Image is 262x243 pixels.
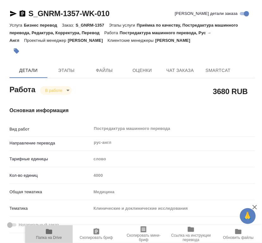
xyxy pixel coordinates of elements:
[51,67,82,74] span: Этапы
[175,10,238,17] span: [PERSON_NAME] детали заказа
[24,38,68,43] p: Проектный менеджер
[68,38,108,43] p: [PERSON_NAME]
[9,126,91,132] p: Вид работ
[109,23,137,28] p: Этапы услуги
[9,23,24,28] p: Услуга
[91,203,255,214] div: Клинические и доклинические исследования
[108,38,155,43] p: Клиентские менеджеры
[76,23,109,28] p: S_GNRM-1357
[155,38,195,43] p: [PERSON_NAME]
[80,235,113,240] span: Скопировать бриф
[9,189,91,195] p: Общая тематика
[9,140,91,146] p: Направление перевода
[19,222,59,228] span: Нотариальный заказ
[167,225,215,243] button: Ссылка на инструкции перевода
[9,10,17,17] button: Скопировать ссылку для ЯМессенджера
[13,67,44,74] span: Детали
[19,10,26,17] button: Скопировать ссылку
[223,235,254,240] span: Обновить файлы
[242,209,253,223] span: 🙏
[43,88,64,93] button: В работе
[203,67,233,74] span: SmartCat
[213,86,248,97] h2: 3680 RUB
[127,67,157,74] span: Оценки
[36,235,62,240] span: Папка на Drive
[9,205,91,212] p: Тематика
[62,23,76,28] p: Заказ:
[91,171,255,180] input: Пустое поле
[240,208,256,224] button: 🙏
[24,23,62,28] p: Бизнес перевод
[165,67,195,74] span: Чат заказа
[91,187,255,197] div: Медицина
[9,83,35,95] h2: Работа
[28,9,109,18] a: S_GNRM-1357-WK-010
[9,107,255,114] h4: Основная информация
[171,233,211,242] span: Ссылка на инструкции перевода
[104,30,120,35] p: Работа
[215,225,262,243] button: Обновить файлы
[91,154,255,164] div: слово
[89,67,119,74] span: Файлы
[9,156,91,162] p: Тарифные единицы
[120,225,168,243] button: Скопировать мини-бриф
[124,233,164,242] span: Скопировать мини-бриф
[25,225,73,243] button: Папка на Drive
[73,225,120,243] button: Скопировать бриф
[9,172,91,179] p: Кол-во единиц
[40,86,72,95] div: В работе
[9,44,23,58] button: Добавить тэг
